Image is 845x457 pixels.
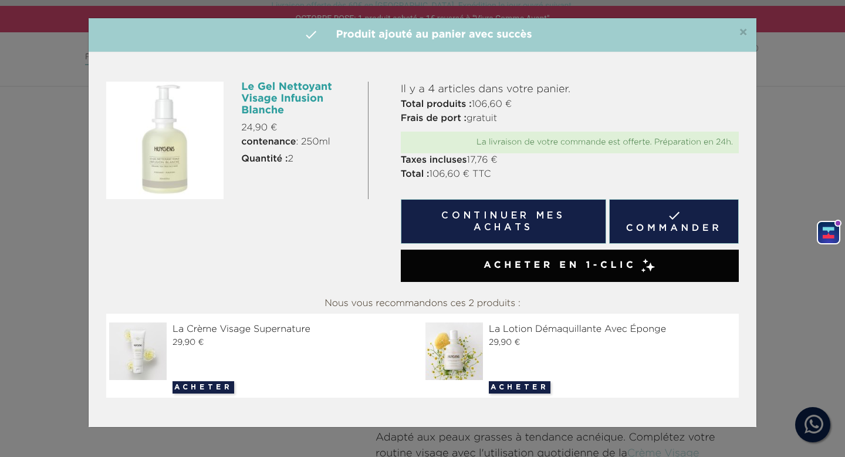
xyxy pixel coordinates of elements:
img: Le Gel Nettoyant Visage Infusion Blanche 250ml [106,82,224,199]
button: Acheter [173,381,234,394]
div: 29,90 € [425,337,736,349]
span: × [739,26,748,40]
img: La Crème Visage Supernature [109,322,171,380]
div: La Crème Visage Supernature [109,322,420,337]
div: La livraison de votre commande est offerte. Préparation en 24h. [407,137,733,147]
p: 106,60 € TTC [401,167,739,182]
div: La Lotion Démaquillante Avec Éponge [425,322,736,337]
p: 17,76 € [401,153,739,167]
img: La Lotion Démaquillante Avec Éponge [425,322,488,380]
span: : 250ml [241,135,330,149]
p: 2 [241,152,359,166]
strong: Taxes incluses [401,156,467,165]
h4: Produit ajouté au panier avec succès [97,27,748,43]
button: Acheter [489,381,550,394]
strong: contenance [241,137,296,147]
p: 24,90 € [241,121,359,135]
strong: Total produits : [401,100,472,109]
button: Close [739,26,748,40]
a: Commander [609,199,739,244]
strong: Quantité : [241,154,288,164]
i:  [304,28,318,42]
button: Continuer mes achats [401,199,606,244]
strong: Total : [401,170,430,179]
p: gratuit [401,112,739,126]
h6: Le Gel Nettoyant Visage Infusion Blanche [241,82,359,116]
div: Nous vous recommandons ces 2 produits : [106,294,739,314]
p: 106,60 € [401,98,739,112]
p: Il y a 4 articles dans votre panier. [401,82,739,98]
strong: Frais de port : [401,114,467,123]
div: 29,90 € [109,337,420,349]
